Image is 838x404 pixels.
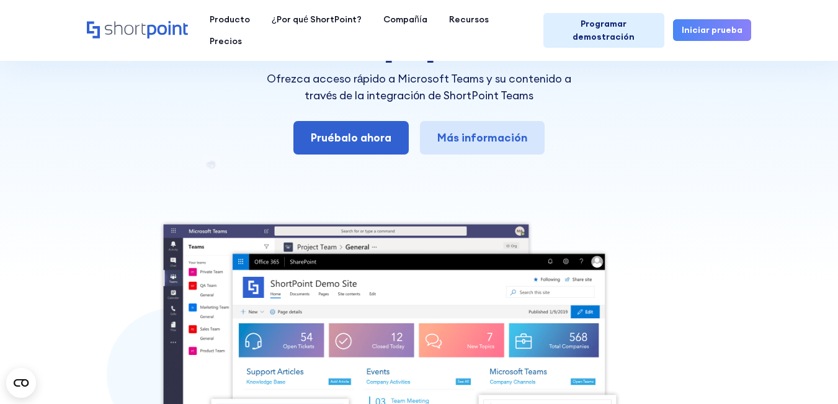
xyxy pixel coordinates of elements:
font: Iniciar prueba [682,24,742,35]
a: ¿Por qué ShortPoint? [261,9,372,30]
iframe: Widget de chat [776,344,838,404]
font: ¿Por qué ShortPoint? [272,14,362,25]
a: Hogar [87,21,188,40]
a: Programar demostración [543,13,664,48]
font: Producto [210,14,250,25]
font: Compañía [383,14,427,25]
a: Precios [198,30,252,52]
a: Compañía [373,9,439,30]
font: Precios [210,35,242,47]
font: Pruébalo ahora [311,130,391,145]
a: Recursos [438,9,499,30]
button: Open CMP widget [6,368,36,398]
font: Ofrezca acceso rápido a Microsoft Teams y su contenido a través de la integración de ShortPoint T... [267,71,572,102]
a: Producto [198,9,261,30]
font: Recursos [449,14,489,25]
a: Iniciar prueba [673,19,751,41]
font: Más información [437,130,527,145]
a: Pruébalo ahora [293,121,409,155]
a: Más información [420,121,545,155]
font: Programar demostración [573,18,635,42]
